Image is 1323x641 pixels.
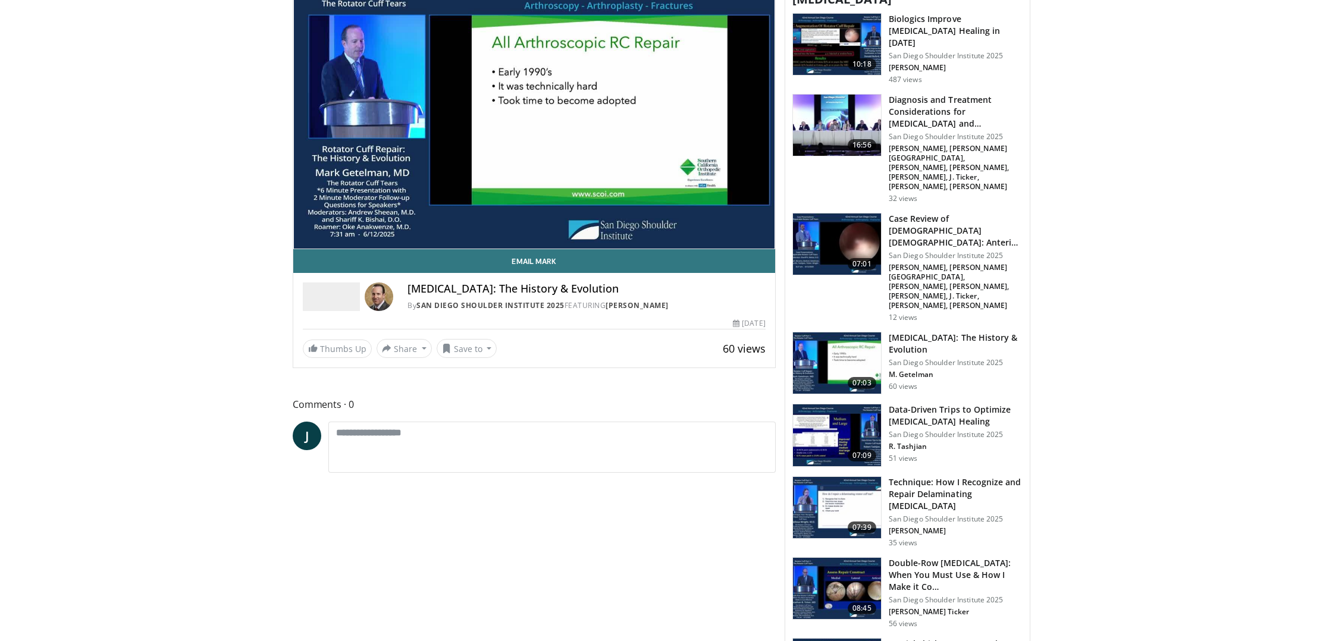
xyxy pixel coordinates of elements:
[848,450,876,461] span: 07:09
[889,132,1023,142] p: San Diego Shoulder Institute 2025
[416,300,565,310] a: San Diego Shoulder Institute 2025
[793,95,881,156] img: ff5d36e8-c9ea-495e-b1f8-49a67847d114.150x105_q85_crop-smart_upscale.jpg
[793,477,881,539] img: b0b39b0c-fff8-4090-a7cb-55c0ce83fd54.150x105_q85_crop-smart_upscale.jpg
[293,249,775,273] a: Email Mark
[303,340,372,358] a: Thumbs Up
[889,213,1023,249] h3: Case Review of [DEMOGRAPHIC_DATA] [DEMOGRAPHIC_DATA]: Anterior [MEDICAL_DATA], 3 Failed Reduction…
[889,144,1023,191] p: [PERSON_NAME], [PERSON_NAME][GEOGRAPHIC_DATA], [PERSON_NAME], [PERSON_NAME], [PERSON_NAME], J. Ti...
[889,75,922,84] p: 487 views
[377,339,432,358] button: Share
[889,358,1023,367] p: San Diego Shoulder Institute 2025
[733,318,765,329] div: [DATE]
[848,139,876,151] span: 16:56
[889,619,918,629] p: 56 views
[889,194,918,203] p: 32 views
[792,213,1023,322] a: 07:01 Case Review of [DEMOGRAPHIC_DATA] [DEMOGRAPHIC_DATA]: Anterior [MEDICAL_DATA], 3 Failed Red...
[792,404,1023,467] a: 07:09 Data-Driven Trips to Optimize [MEDICAL_DATA] Healing San Diego Shoulder Institute 2025 R. T...
[889,63,1023,73] p: [PERSON_NAME]
[889,251,1023,260] p: San Diego Shoulder Institute 2025
[365,282,393,311] img: Avatar
[889,430,1023,439] p: San Diego Shoulder Institute 2025
[889,313,918,322] p: 12 views
[848,58,876,70] span: 10:18
[848,602,876,614] span: 08:45
[889,476,1023,512] h3: Technique: How I Recognize and Repair Delaminating [MEDICAL_DATA]
[793,213,881,275] img: 5247cb96-4b71-4677-9b51-54a4bd807c77.150x105_q85_crop-smart_upscale.jpg
[792,332,1023,395] a: 07:03 [MEDICAL_DATA]: The History & Evolution San Diego Shoulder Institute 2025 M. Getelman 60 views
[889,526,1023,536] p: [PERSON_NAME]
[889,514,1023,524] p: San Diego Shoulder Institute 2025
[793,14,881,76] img: 2e26e191-78c9-4b5f-8374-8aaf19410d35.150x105_q85_crop-smart_upscale.jpg
[848,377,876,389] span: 07:03
[792,94,1023,203] a: 16:56 Diagnosis and Treatment Considerations for [MEDICAL_DATA] and Subscapularis … San Diego Sho...
[293,422,321,450] a: J
[793,558,881,620] img: 3c9ed893-cf09-46db-a401-0c82f28ee7dc.150x105_q85_crop-smart_upscale.jpg
[303,282,360,311] img: San Diego Shoulder Institute 2025
[293,397,776,412] span: Comments 0
[889,404,1023,428] h3: Data-Driven Trips to Optimize [MEDICAL_DATA] Healing
[848,521,876,533] span: 07:39
[889,332,1023,356] h3: [MEDICAL_DATA]: The History & Evolution
[437,339,497,358] button: Save to
[889,607,1023,617] p: [PERSON_NAME] Ticker
[889,13,1023,49] h3: Biologics Improve [MEDICAL_DATA] Healing in [DATE]
[792,13,1023,84] a: 10:18 Biologics Improve [MEDICAL_DATA] Healing in [DATE] San Diego Shoulder Institute 2025 [PERSO...
[792,476,1023,548] a: 07:39 Technique: How I Recognize and Repair Delaminating [MEDICAL_DATA] San Diego Shoulder Instit...
[889,442,1023,451] p: R. Tashjian
[889,370,1023,379] p: M. Getelman
[889,454,918,463] p: 51 views
[792,557,1023,629] a: 08:45 Double-Row [MEDICAL_DATA]: When You Must Use & How I Make it Co… San Diego Shoulder Institu...
[889,595,1023,605] p: San Diego Shoulder Institute 2025
[793,404,881,466] img: d0966311-47ee-4121-ad07-4b291210e11e.150x105_q85_crop-smart_upscale.jpg
[606,300,669,310] a: [PERSON_NAME]
[889,557,1023,593] h3: Double-Row [MEDICAL_DATA]: When You Must Use & How I Make it Co…
[889,538,918,548] p: 35 views
[723,341,766,356] span: 60 views
[889,382,918,391] p: 60 views
[793,332,881,394] img: 95ae5b90-87ea-4dfc-a08c-dee1f937f7b8.150x105_q85_crop-smart_upscale.jpg
[407,300,766,311] div: By FEATURING
[407,282,766,296] h4: [MEDICAL_DATA]: The History & Evolution
[848,258,876,270] span: 07:01
[889,94,1023,130] h3: Diagnosis and Treatment Considerations for [MEDICAL_DATA] and Subscapularis …
[889,51,1023,61] p: San Diego Shoulder Institute 2025
[889,263,1023,310] p: [PERSON_NAME], [PERSON_NAME][GEOGRAPHIC_DATA], [PERSON_NAME], [PERSON_NAME], [PERSON_NAME], J. Ti...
